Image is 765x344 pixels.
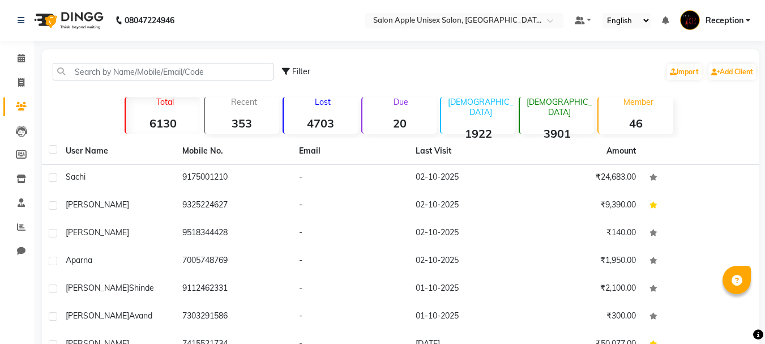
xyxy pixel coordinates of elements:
[29,5,106,36] img: logo
[441,126,515,141] strong: 1922
[53,63,273,80] input: Search by Name/Mobile/Email/Code
[292,275,409,303] td: -
[680,10,700,30] img: Reception
[129,283,154,293] span: shinde
[409,192,525,220] td: 02-10-2025
[292,66,310,77] span: Filter
[125,5,174,36] b: 08047224946
[66,227,129,237] span: [PERSON_NAME]
[708,64,756,80] a: Add Client
[706,15,743,27] span: Reception
[292,248,409,275] td: -
[210,97,279,107] p: Recent
[130,97,200,107] p: Total
[409,220,525,248] td: 02-10-2025
[176,303,292,331] td: 7303291586
[284,116,358,130] strong: 4703
[526,275,643,303] td: ₹2,100.00
[409,248,525,275] td: 02-10-2025
[66,311,129,321] span: [PERSON_NAME]
[176,138,292,164] th: Mobile No.
[176,275,292,303] td: 9112462331
[176,192,292,220] td: 9325224627
[129,311,152,321] span: avand
[717,299,754,333] iframe: chat widget
[292,303,409,331] td: -
[524,97,594,117] p: [DEMOGRAPHIC_DATA]
[288,97,358,107] p: Lost
[362,116,437,130] strong: 20
[59,138,176,164] th: User Name
[526,220,643,248] td: ₹140.00
[176,164,292,192] td: 9175001210
[603,97,673,107] p: Member
[66,199,129,210] span: [PERSON_NAME]
[66,283,129,293] span: [PERSON_NAME]
[409,275,525,303] td: 01-10-2025
[599,116,673,130] strong: 46
[126,116,200,130] strong: 6130
[176,220,292,248] td: 9518344428
[66,172,86,182] span: sachi
[292,220,409,248] td: -
[365,97,437,107] p: Due
[667,64,702,80] a: Import
[176,248,292,275] td: 7005748769
[526,164,643,192] td: ₹24,683.00
[292,192,409,220] td: -
[520,126,594,141] strong: 3901
[409,164,525,192] td: 02-10-2025
[526,303,643,331] td: ₹300.00
[292,164,409,192] td: -
[205,116,279,130] strong: 353
[66,255,92,265] span: Aparna
[600,138,643,164] th: Amount
[446,97,515,117] p: [DEMOGRAPHIC_DATA]
[526,248,643,275] td: ₹1,950.00
[409,138,525,164] th: Last Visit
[409,303,525,331] td: 01-10-2025
[292,138,409,164] th: Email
[526,192,643,220] td: ₹9,390.00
